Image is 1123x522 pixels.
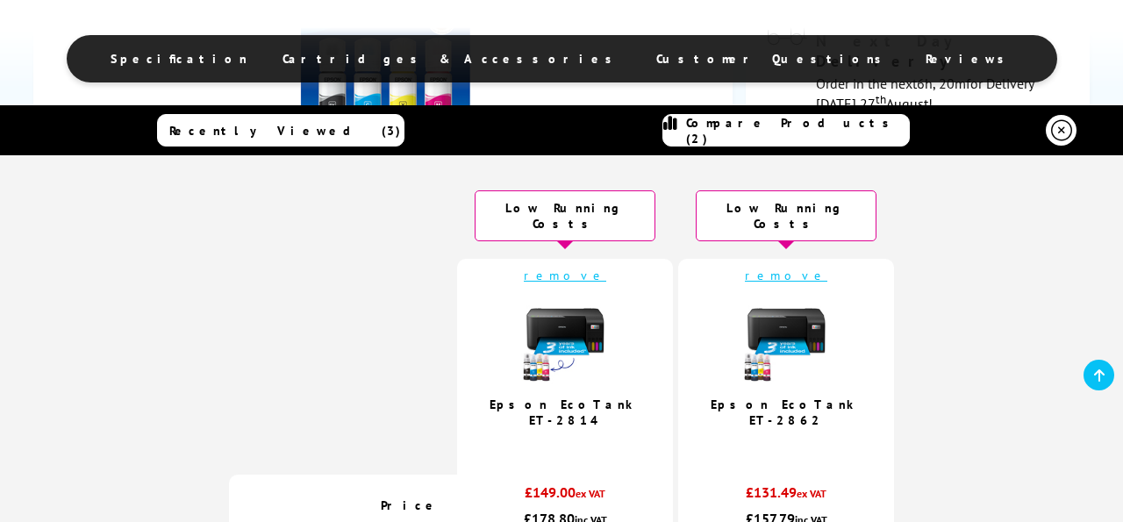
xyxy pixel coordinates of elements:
a: remove [745,268,827,283]
span: Cartridges & Accessories [283,51,621,67]
a: Epson EcoTank ET-2814 [490,397,640,428]
span: ex VAT [797,487,826,500]
sup: th [876,91,886,107]
span: 4.7 [771,437,792,457]
a: Recently Viewed (3) [157,114,404,147]
div: Low Running Costs [696,190,876,241]
div: £149.00 [475,483,655,510]
img: epson-et-2814-3-years-of-ink-small.jpg [521,297,609,384]
a: Epson EcoTank ET-2862 [711,397,862,428]
a: remove [524,268,606,283]
span: Compare Products (2) [686,115,909,147]
span: Recently Viewed (3) [169,123,401,139]
a: Compare Products (2) [662,114,910,147]
div: £131.49 [696,483,876,510]
div: Low Running Costs [475,190,655,241]
span: / 5 [571,437,590,457]
span: Reviews [926,51,1013,67]
span: Price [381,497,440,513]
span: ex VAT [576,487,605,500]
span: / 5 [792,437,811,457]
img: epson-et-2862-ink-included-small.jpg [742,297,830,384]
span: Specification [111,51,247,67]
span: Customer Questions [656,51,891,67]
span: 4.7 [550,437,571,457]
